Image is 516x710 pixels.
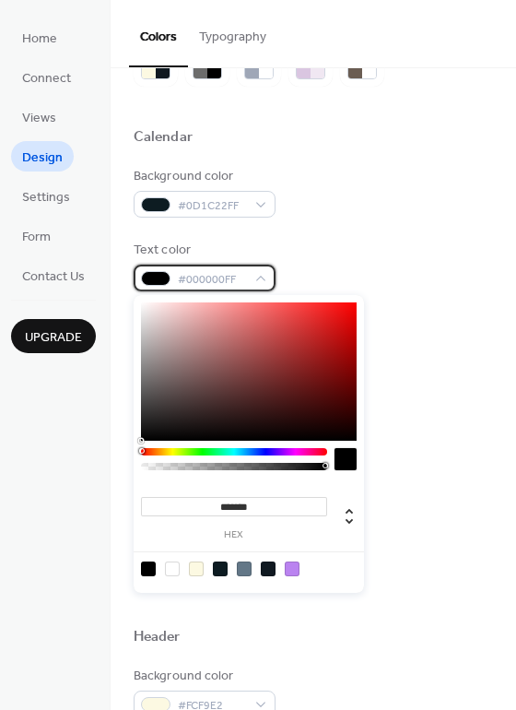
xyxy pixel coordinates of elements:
div: Calendar [134,128,193,148]
a: Settings [11,181,81,211]
span: Home [22,30,57,49]
div: rgb(99, 119, 135) [237,562,252,576]
div: Text color [134,241,272,260]
a: Contact Us [11,260,96,290]
span: #0D1C22FF [178,196,246,216]
span: Upgrade [25,328,82,348]
button: Upgrade [11,319,96,353]
div: rgb(13, 28, 34) [213,562,228,576]
a: Home [11,22,68,53]
a: Connect [11,62,82,92]
div: rgb(16, 25, 33) [261,562,276,576]
div: rgb(186, 131, 240) [285,562,299,576]
span: Form [22,228,51,247]
span: Contact Us [22,267,85,287]
a: Design [11,141,74,172]
label: hex [141,530,327,540]
span: Settings [22,188,70,207]
div: rgb(252, 249, 226) [189,562,204,576]
span: #000000FF [178,270,246,290]
div: Background color [134,167,272,186]
span: Views [22,109,56,128]
span: Connect [22,69,71,89]
a: Views [11,101,67,132]
div: Background color [134,667,272,686]
a: Form [11,220,62,251]
span: Design [22,148,63,168]
div: rgb(0, 0, 0) [141,562,156,576]
div: rgb(255, 255, 255) [165,562,180,576]
div: Header [134,628,181,647]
